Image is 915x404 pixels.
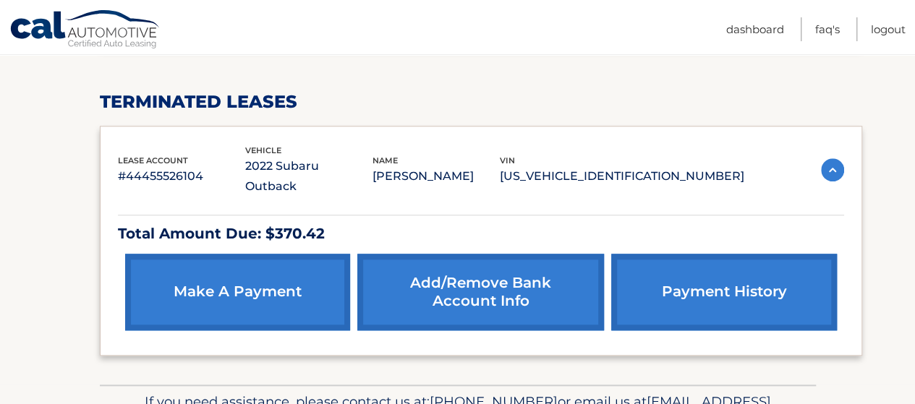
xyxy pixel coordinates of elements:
[100,91,862,113] h2: terminated leases
[118,166,245,186] p: #44455526104
[871,17,906,41] a: Logout
[373,155,398,166] span: name
[357,254,605,330] a: Add/Remove bank account info
[373,166,500,186] p: [PERSON_NAME]
[125,254,350,330] a: make a payment
[611,254,836,330] a: payment history
[821,158,844,181] img: accordion-active.svg
[726,17,784,41] a: Dashboard
[118,221,844,246] p: Total Amount Due: $370.42
[500,166,744,186] p: [US_VEHICLE_IDENTIFICATION_NUMBER]
[245,145,281,155] span: vehicle
[118,155,188,166] span: lease account
[500,155,515,166] span: vin
[815,17,840,41] a: FAQ's
[9,9,161,51] a: Cal Automotive
[245,156,373,197] p: 2022 Subaru Outback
